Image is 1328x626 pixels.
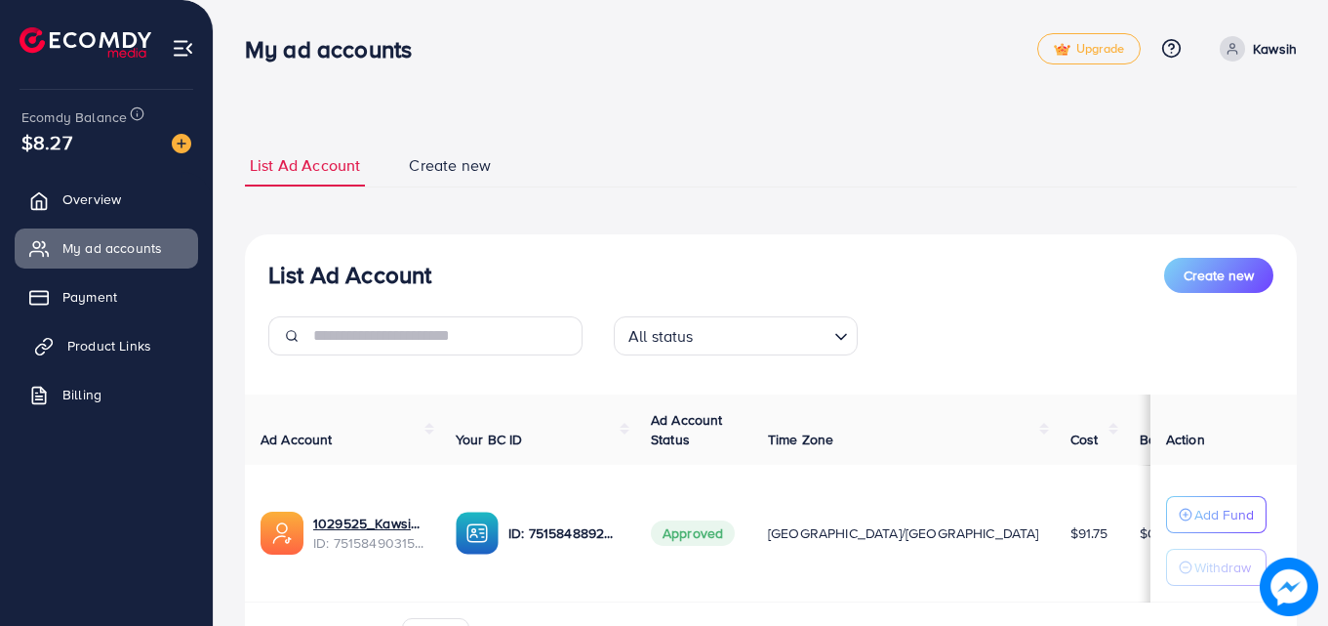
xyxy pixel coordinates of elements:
span: Upgrade [1054,42,1124,57]
p: Withdraw [1194,556,1251,579]
img: ic-ba-acc.ded83a64.svg [456,512,499,555]
p: Add Fund [1194,503,1254,526]
img: tick [1054,43,1070,57]
button: Create new [1164,258,1273,293]
img: image [1260,558,1318,616]
span: Ecomdy Balance [21,107,127,127]
span: Action [1166,430,1205,449]
a: Overview [15,180,198,219]
span: Overview [62,189,121,209]
a: tickUpgrade [1037,33,1141,64]
span: My ad accounts [62,238,162,258]
span: Payment [62,287,117,307]
span: Product Links [67,336,151,355]
span: Ad Account Status [651,410,723,449]
span: $8.27 [21,128,72,156]
a: Kawsih [1212,36,1297,62]
span: Time Zone [768,430,833,449]
span: $91.75 [1070,523,1108,543]
img: ic-ads-acc.e4c84228.svg [261,512,303,555]
span: Approved [651,521,735,546]
span: Create new [1184,266,1254,285]
p: Kawsih [1253,37,1297,61]
span: [GEOGRAPHIC_DATA]/[GEOGRAPHIC_DATA] [768,523,1039,543]
span: All status [624,322,698,351]
span: Billing [62,385,101,404]
h3: List Ad Account [268,261,431,289]
a: Payment [15,277,198,316]
a: My ad accounts [15,229,198,268]
p: ID: 7515848892421324817 [508,522,620,545]
div: <span class='underline'>1029525_Kawsih43_1749919972717</span></br>7515849031588020240 [313,514,424,554]
img: logo [20,27,151,58]
span: Cost [1070,430,1099,449]
a: 1029525_Kawsih43_1749919972717 [313,514,424,533]
a: Billing [15,375,198,414]
div: Search for option [614,316,858,355]
img: image [172,134,191,153]
img: menu [172,37,194,60]
span: List Ad Account [250,154,360,177]
h3: My ad accounts [245,35,427,63]
a: Product Links [15,326,198,365]
button: Add Fund [1166,496,1267,533]
span: Create new [409,154,491,177]
input: Search for option [700,318,826,351]
span: Your BC ID [456,430,523,449]
button: Withdraw [1166,549,1267,586]
span: Ad Account [261,430,333,449]
span: ID: 7515849031588020240 [313,533,424,553]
